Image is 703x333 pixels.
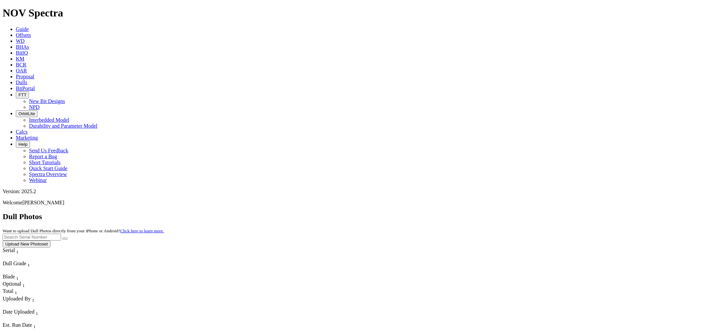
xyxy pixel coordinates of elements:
span: [PERSON_NAME] [22,200,64,205]
span: Est. Run Date [3,322,32,328]
a: Report a Bug [29,154,57,159]
div: Date Uploaded Sort None [3,309,52,316]
span: Sort None [33,322,36,328]
a: Durability and Parameter Model [29,123,98,129]
a: BitIQ [16,50,28,56]
sub: 1 [22,283,25,288]
div: Optional Sort None [3,281,26,288]
div: Blade Sort None [3,274,26,281]
span: Date Uploaded [3,309,34,315]
span: Help [18,142,27,147]
div: Column Menu [3,268,49,274]
span: Serial [3,247,15,253]
a: Send Us Feedback [29,148,68,153]
a: WD [16,38,25,44]
div: Est. Run Date Sort None [3,322,49,329]
small: Want to upload Dull Photos directly from your iPhone or Android? [3,228,164,233]
a: Guide [16,26,29,32]
a: Short Tutorials [29,160,61,165]
a: Interbedded Model [29,117,69,123]
a: New Bit Designs [29,98,65,104]
sub: 1 [16,276,18,281]
span: Sort None [16,247,18,253]
h2: Dull Photos [3,212,700,221]
div: Sort None [3,274,26,281]
span: Blade [3,274,15,279]
div: Sort None [3,309,52,322]
a: Quick Start Guide [29,166,67,171]
div: Sort None [3,281,26,288]
a: Click here to learn more. [120,228,164,233]
a: Marketing [16,135,38,141]
span: Uploaded By [3,296,31,301]
div: Serial Sort None [3,247,31,255]
span: Sort None [36,309,38,315]
sub: 1 [28,263,30,268]
div: Dull Grade Sort None [3,261,49,268]
h1: NOV Spectra [3,7,700,19]
a: Dulls [16,80,27,85]
div: Sort None [3,296,79,309]
div: Version: 2025.2 [3,189,700,194]
div: Uploaded By Sort None [3,296,79,303]
div: Total Sort None [3,288,26,295]
input: Search Serial Number [3,234,61,241]
button: OrbitLite [16,110,38,117]
div: Column Menu [3,316,52,322]
div: Sort None [3,247,31,261]
a: Proposal [16,74,34,79]
div: Sort None [3,288,26,295]
sub: 1 [33,324,36,329]
span: Sort None [32,296,34,301]
span: Dull Grade [3,261,26,266]
sub: 1 [16,249,18,254]
a: NPD [29,104,40,110]
span: Sort None [16,274,18,279]
button: FTT [16,91,29,98]
a: BitPortal [16,86,35,91]
div: Sort None [3,261,49,274]
span: Optional [3,281,21,287]
button: Help [16,141,30,148]
a: Webinar [29,177,47,183]
div: Column Menu [3,255,31,261]
sub: 1 [32,298,34,303]
sub: 1 [36,311,38,316]
a: Spectra Overview [29,171,67,177]
button: Upload New Photoset [3,241,50,247]
a: BCR [16,62,26,67]
span: OrbitLite [18,111,35,116]
span: Sort None [28,261,30,266]
a: OAR [16,68,27,73]
span: Total [3,288,14,294]
a: Offsets [16,32,31,38]
span: Sort None [15,288,17,294]
sub: 1 [15,291,17,295]
span: FTT [18,92,26,97]
span: Sort None [22,281,25,287]
a: BHAs [16,44,29,50]
p: Welcome [3,200,700,206]
a: Calcs [16,129,28,135]
div: Column Menu [3,303,79,309]
a: KM [16,56,24,62]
